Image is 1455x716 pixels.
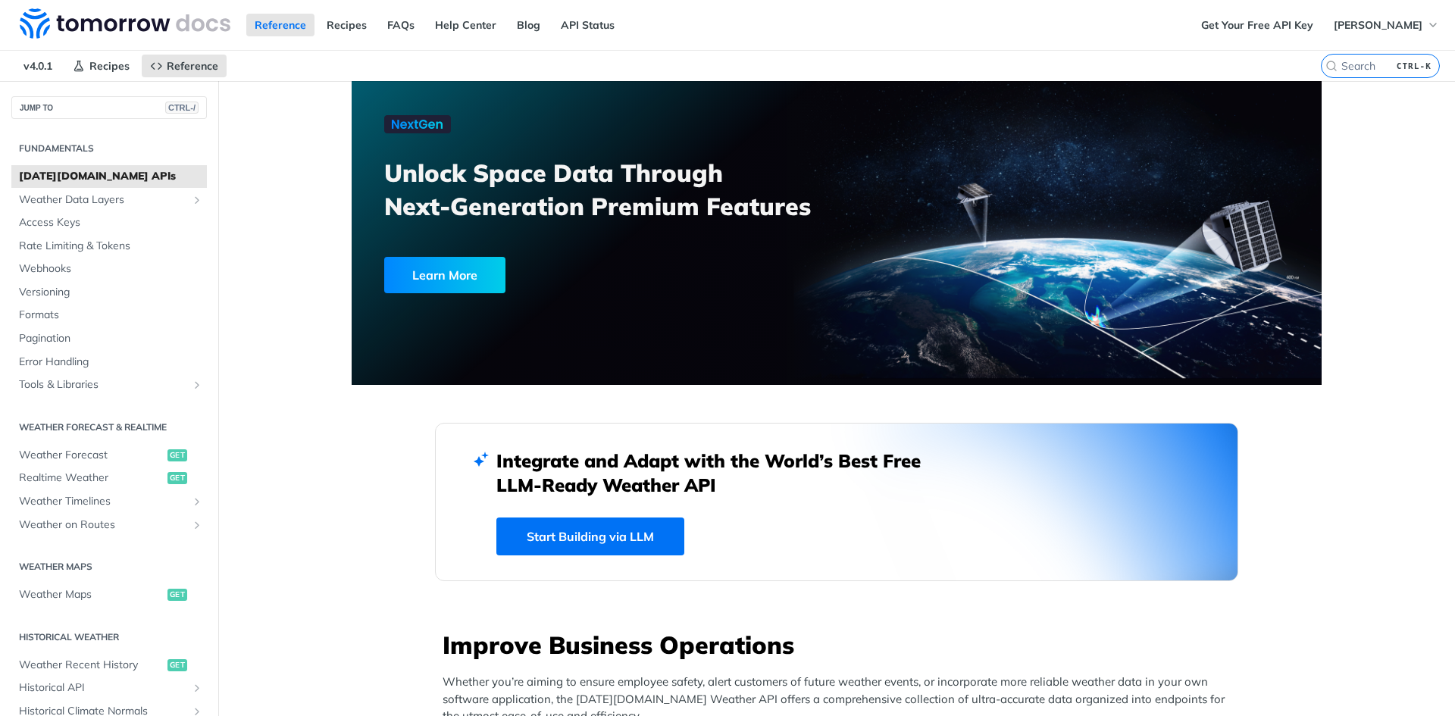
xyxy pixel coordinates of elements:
button: JUMP TOCTRL-/ [11,96,207,119]
a: Weather Recent Historyget [11,654,207,677]
span: get [167,659,187,671]
span: Historical API [19,680,187,696]
span: [DATE][DOMAIN_NAME] APIs [19,169,203,184]
a: Weather Data LayersShow subpages for Weather Data Layers [11,189,207,211]
a: Recipes [318,14,375,36]
span: Versioning [19,285,203,300]
a: Weather Forecastget [11,444,207,467]
span: v4.0.1 [15,55,61,77]
span: Weather on Routes [19,517,187,533]
h2: Weather Maps [11,560,207,574]
span: Weather Maps [19,587,164,602]
h2: Integrate and Adapt with the World’s Best Free LLM-Ready Weather API [496,449,943,497]
span: Reference [167,59,218,73]
button: [PERSON_NAME] [1325,14,1447,36]
a: Versioning [11,281,207,304]
a: Blog [508,14,549,36]
a: Weather on RoutesShow subpages for Weather on Routes [11,514,207,536]
h2: Historical Weather [11,630,207,644]
h3: Improve Business Operations [443,628,1238,661]
span: Formats [19,308,203,323]
kbd: CTRL-K [1393,58,1435,73]
span: Rate Limiting & Tokens [19,239,203,254]
span: Error Handling [19,355,203,370]
span: [PERSON_NAME] [1334,18,1422,32]
span: Pagination [19,331,203,346]
img: Tomorrow.io Weather API Docs [20,8,230,39]
span: Tools & Libraries [19,377,187,392]
span: Weather Forecast [19,448,164,463]
span: Weather Recent History [19,658,164,673]
svg: Search [1325,60,1338,72]
button: Show subpages for Weather on Routes [191,519,203,531]
h3: Unlock Space Data Through Next-Generation Premium Features [384,156,853,223]
button: Show subpages for Tools & Libraries [191,379,203,391]
a: Learn More [384,257,759,293]
span: get [167,589,187,601]
span: CTRL-/ [165,102,199,114]
img: NextGen [384,115,451,133]
a: Rate Limiting & Tokens [11,235,207,258]
h2: Weather Forecast & realtime [11,421,207,434]
a: Start Building via LLM [496,517,684,555]
a: API Status [552,14,623,36]
span: get [167,472,187,484]
a: Tools & LibrariesShow subpages for Tools & Libraries [11,374,207,396]
span: Webhooks [19,261,203,277]
a: Realtime Weatherget [11,467,207,489]
a: Access Keys [11,211,207,234]
a: FAQs [379,14,423,36]
span: Weather Data Layers [19,192,187,208]
a: Webhooks [11,258,207,280]
span: get [167,449,187,461]
a: Help Center [427,14,505,36]
a: Reference [246,14,314,36]
a: [DATE][DOMAIN_NAME] APIs [11,165,207,188]
a: Pagination [11,327,207,350]
a: Reference [142,55,227,77]
span: Realtime Weather [19,471,164,486]
a: Weather TimelinesShow subpages for Weather Timelines [11,490,207,513]
button: Show subpages for Weather Data Layers [191,194,203,206]
div: Learn More [384,257,505,293]
span: Access Keys [19,215,203,230]
span: Recipes [89,59,130,73]
span: Weather Timelines [19,494,187,509]
button: Show subpages for Weather Timelines [191,496,203,508]
a: Get Your Free API Key [1193,14,1322,36]
a: Recipes [64,55,138,77]
button: Show subpages for Historical API [191,682,203,694]
a: Formats [11,304,207,327]
a: Historical APIShow subpages for Historical API [11,677,207,699]
h2: Fundamentals [11,142,207,155]
a: Error Handling [11,351,207,374]
a: Weather Mapsget [11,583,207,606]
